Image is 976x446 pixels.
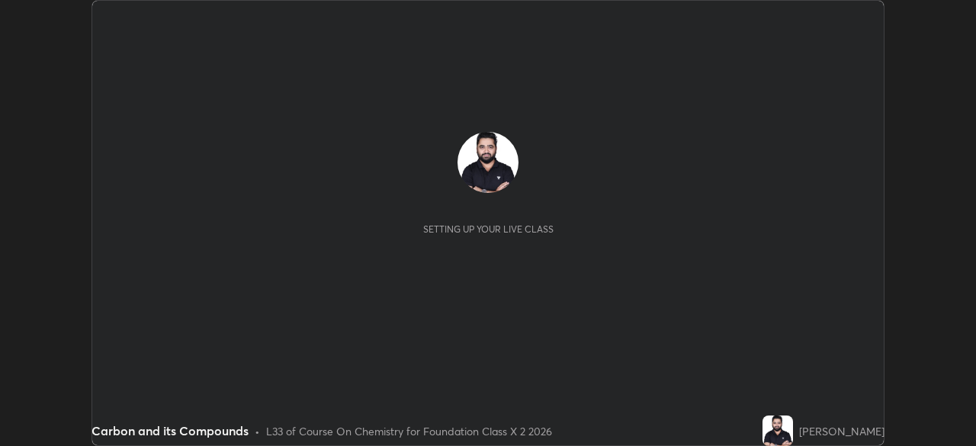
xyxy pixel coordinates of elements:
div: [PERSON_NAME] [799,423,884,439]
div: Setting up your live class [423,223,554,235]
div: L33 of Course On Chemistry for Foundation Class X 2 2026 [266,423,552,439]
div: • [255,423,260,439]
img: 0bf9c021c47d4fb096f28ac5260dc4fe.jpg [457,132,518,193]
div: ⁠Carbon and its Compounds [91,422,249,440]
img: 0bf9c021c47d4fb096f28ac5260dc4fe.jpg [762,416,793,446]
